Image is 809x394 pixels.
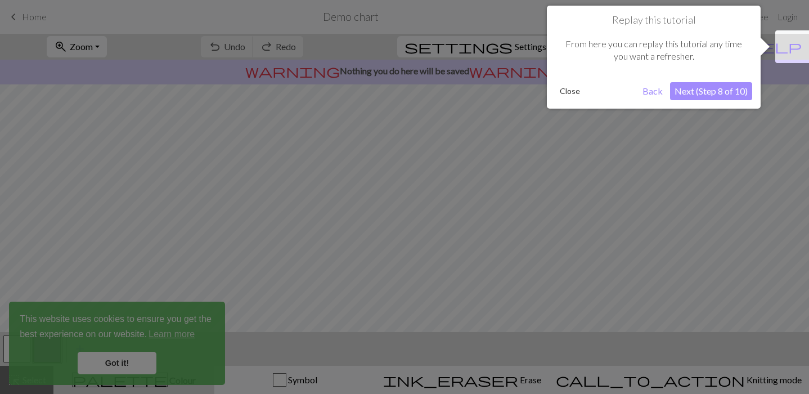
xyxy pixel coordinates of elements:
[555,83,585,100] button: Close
[638,82,667,100] button: Back
[547,6,761,109] div: Replay this tutorial
[670,82,752,100] button: Next (Step 8 of 10)
[555,14,752,26] h1: Replay this tutorial
[555,26,752,74] div: From here you can replay this tutorial any time you want a refresher.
